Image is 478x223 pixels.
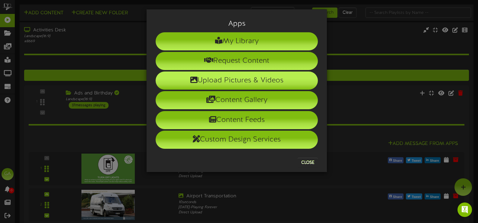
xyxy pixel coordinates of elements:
[156,91,318,109] li: Content Gallery
[156,111,318,129] li: Content Feeds
[156,32,318,50] li: My Library
[156,52,318,70] li: Request Content
[156,131,318,149] li: Custom Design Services
[298,158,318,167] button: Close
[156,72,318,90] li: Upload Pictures & Videos
[457,202,472,217] div: Open Intercom Messenger
[156,20,318,28] h3: Apps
